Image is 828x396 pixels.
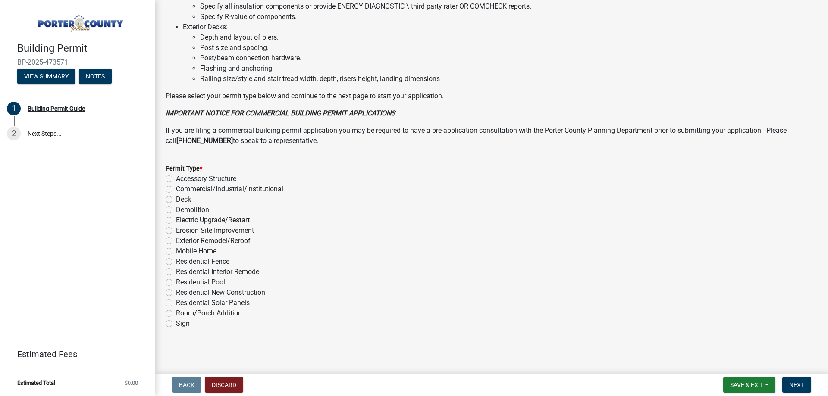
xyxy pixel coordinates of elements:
[176,318,190,329] label: Sign
[7,346,141,363] a: Estimated Fees
[17,69,75,84] button: View Summary
[200,53,818,63] li: Post/beam connection hardware.
[7,102,21,115] div: 1
[166,125,818,146] p: If you are filing a commercial building permit application you may be required to have a pre-appl...
[79,73,112,80] wm-modal-confirm: Notes
[7,127,21,140] div: 2
[17,58,138,66] span: BP-2025-473571
[200,63,818,74] li: Flashing and anchoring.
[200,74,818,84] li: Railing size/style and stair tread width, depth, risers height, landing dimensions
[723,377,775,393] button: Save & Exit
[166,166,202,172] label: Permit Type
[176,298,250,308] label: Residential Solar Panels
[28,106,85,112] div: Building Permit Guide
[205,377,243,393] button: Discard
[782,377,811,393] button: Next
[176,267,261,277] label: Residential Interior Remodel
[176,215,250,225] label: Electric Upgrade/Restart
[176,246,216,256] label: Mobile Home
[17,42,148,55] h4: Building Permit
[176,205,209,215] label: Demolition
[166,91,818,101] p: Please select your permit type below and continue to the next page to start your application.
[125,380,138,386] span: $0.00
[176,256,229,267] label: Residential Fence
[176,194,191,205] label: Deck
[17,9,141,33] img: Porter County, Indiana
[730,381,763,388] span: Save & Exit
[789,381,804,388] span: Next
[200,32,818,43] li: Depth and layout of piers.
[176,184,283,194] label: Commercial/Industrial/Institutional
[176,236,251,246] label: Exterior Remodel/Reroof
[17,73,75,80] wm-modal-confirm: Summary
[200,43,818,53] li: Post size and spacing.
[176,308,242,318] label: Room/Porch Addition
[172,377,201,393] button: Back
[200,12,818,22] li: Specify R-value of components.
[176,225,254,236] label: Erosion Site Improvement
[17,380,55,386] span: Estimated Total
[183,22,818,84] li: Exterior Decks:
[179,381,194,388] span: Back
[166,109,395,117] strong: IMPORTANT NOTICE FOR COMMERCIAL BUILDING PERMIT APPLICATIONS
[176,174,236,184] label: Accessory Structure
[200,1,818,12] li: Specify all insulation components or provide ENERGY DIAGNOSTIC \ third party rater OR COMCHECK re...
[176,137,233,145] strong: [PHONE_NUMBER]
[176,287,265,298] label: Residential New Construction
[176,277,225,287] label: Residential Pool
[79,69,112,84] button: Notes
